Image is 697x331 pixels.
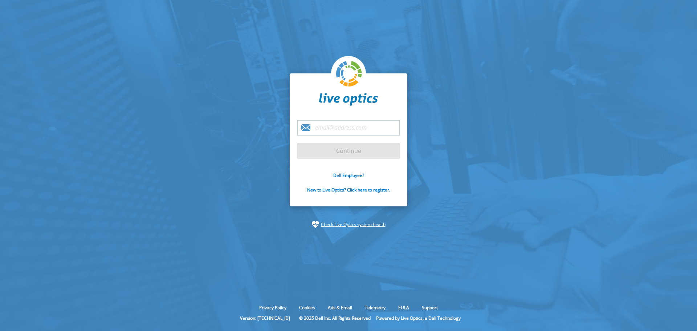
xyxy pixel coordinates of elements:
img: liveoptics-logo.svg [336,61,362,87]
a: New to Live Optics? Click here to register. [307,187,390,193]
a: Telemetry [359,304,391,311]
a: Dell Employee? [333,172,364,178]
input: email@address.com [297,120,400,136]
li: Version: [TECHNICAL_ID] [236,315,294,321]
li: Powered by Live Optics, a Dell Technology [376,315,461,321]
a: Cookies [294,304,321,311]
a: Support [416,304,443,311]
li: © 2025 Dell Inc. All Rights Reserved [295,315,374,321]
a: EULA [393,304,415,311]
a: Check Live Optics system health [321,221,386,228]
a: Ads & Email [322,304,358,311]
img: liveoptics-word.svg [319,93,378,106]
a: Privacy Policy [254,304,292,311]
img: status-check-icon.svg [312,221,319,228]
